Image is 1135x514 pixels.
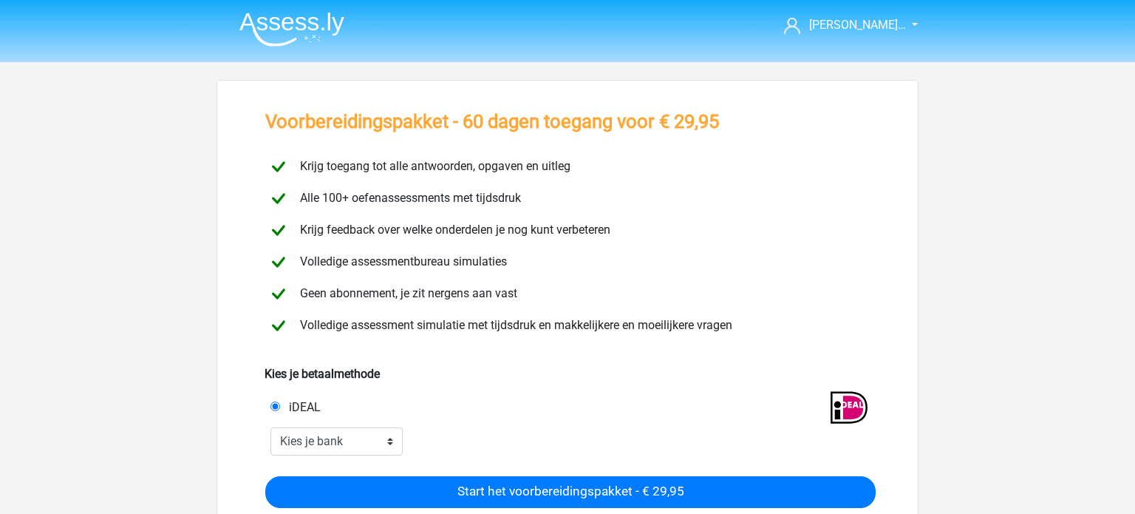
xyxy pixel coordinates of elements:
[265,367,380,381] b: Kies je betaalmethode
[283,400,321,414] span: iDEAL
[265,313,291,339] img: checkmark
[265,110,719,133] h3: Voorbereidingspakket - 60 dagen toegang voor € 29,95
[294,254,507,268] span: Volledige assessmentbureau simulaties
[265,154,291,180] img: checkmark
[239,12,344,47] img: Assessly
[294,223,610,237] span: Krijg feedback over welke onderdelen je nog kunt verbeteren
[778,16,907,34] a: [PERSON_NAME]…
[265,476,876,508] input: Start het voorbereidingspakket - € 29,95
[265,217,291,243] img: checkmark
[265,281,291,307] img: checkmark
[294,318,732,332] span: Volledige assessment simulatie met tijdsdruk en makkelijkere en moeilijkere vragen
[265,249,291,275] img: checkmark
[294,191,521,205] span: Alle 100+ oefenassessments met tijdsdruk
[294,286,517,300] span: Geen abonnement, je zit nergens aan vast
[265,186,291,212] img: checkmark
[294,159,570,173] span: Krijg toegang tot alle antwoorden, opgaven en uitleg
[809,18,906,32] span: [PERSON_NAME]…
